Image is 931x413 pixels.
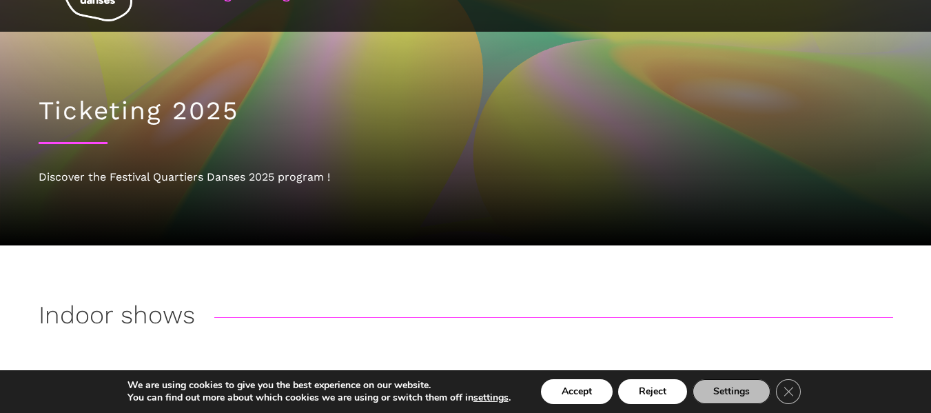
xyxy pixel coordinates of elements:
[127,379,511,392] p: We are using cookies to give you the best experience on our website.
[473,392,509,404] button: settings
[127,392,511,404] p: You can find out more about which cookies we are using or switch them off in .
[693,379,770,404] button: Settings
[618,379,687,404] button: Reject
[39,96,893,126] h1: Ticketing 2025
[39,168,893,186] div: Discover the Festival Quartiers Danses 2025 program !
[541,379,613,404] button: Accept
[776,379,801,404] button: Close GDPR Cookie Banner
[39,301,195,335] h3: Indoor shows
